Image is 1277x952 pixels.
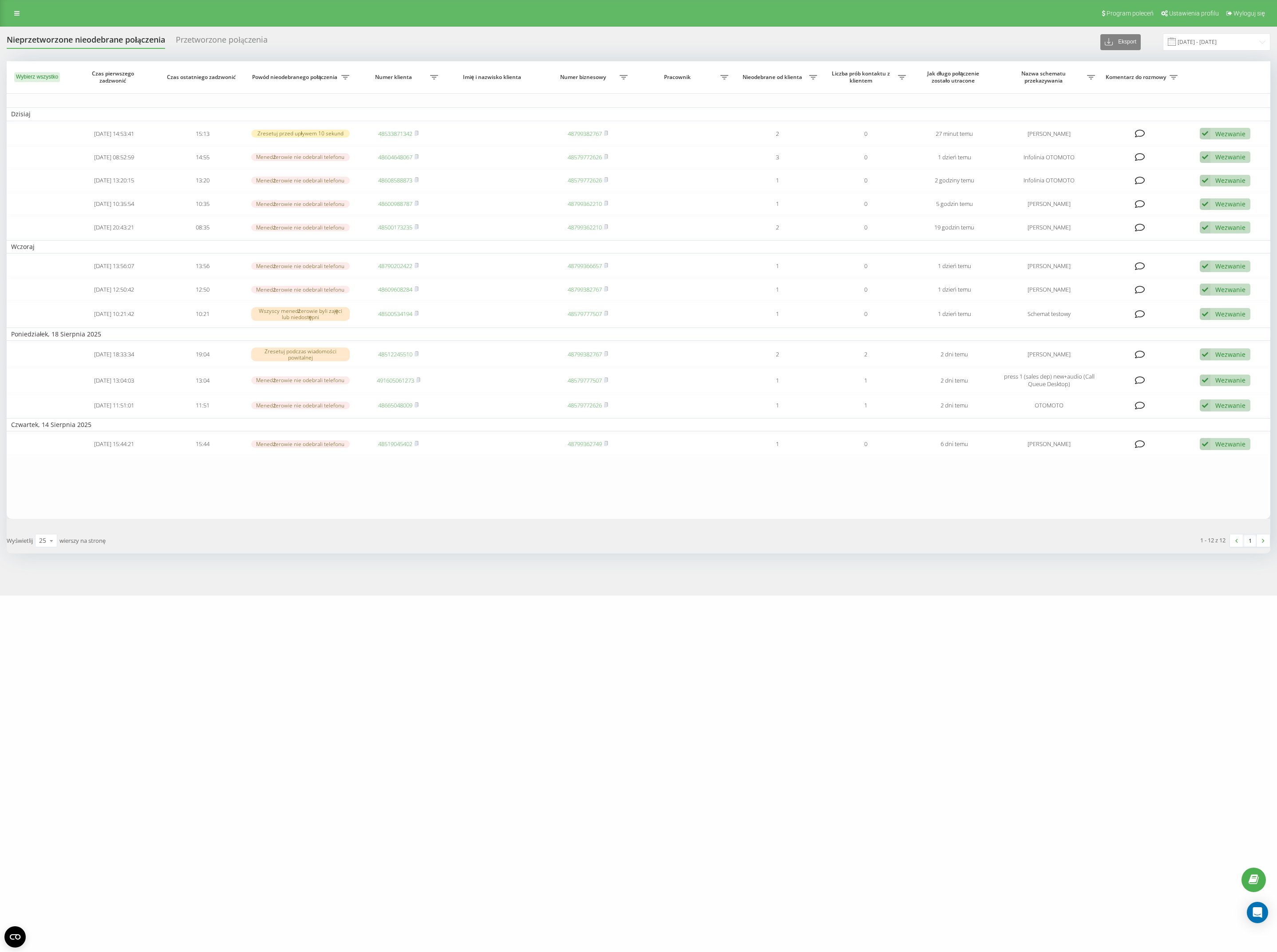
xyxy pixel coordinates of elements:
[910,302,999,326] td: 1 dzień temu
[70,343,158,366] td: [DATE] 18:33:34
[733,368,822,393] td: 1
[251,376,350,384] div: Menedżerowie nie odebrali telefonu
[822,170,910,191] td: 0
[1215,376,1245,384] div: Wezwanie
[1200,536,1226,545] div: 1 - 12 z 12
[999,343,1100,366] td: [PERSON_NAME]
[70,146,158,168] td: [DATE] 08:52:59
[158,170,247,191] td: 13:20
[999,302,1100,326] td: Schemat testowy
[910,279,999,300] td: 1 dzień temu
[733,170,822,191] td: 1
[1169,10,1219,17] span: Ustawienia profilu
[70,279,158,300] td: [DATE] 12:50:42
[7,418,1270,431] td: Czwartek, 14 Sierpnia 2025
[251,286,350,293] div: Menedżerowie nie odebrali telefonu
[158,368,247,393] td: 13:04
[568,200,602,208] a: 48799362210
[7,240,1270,253] td: Wczoraj
[39,536,46,545] div: 25
[822,255,910,277] td: 0
[733,255,822,277] td: 1
[7,328,1270,341] td: Poniedziałek, 18 Sierpnia 2025
[1234,10,1265,17] span: Wyloguj się
[910,395,999,416] td: 2 dni temu
[158,279,247,300] td: 12:50
[568,310,602,318] a: 48579777507
[251,348,350,361] div: Zresetuj podczas wiadomości powitalnej
[158,255,247,277] td: 13:56
[568,176,602,184] a: 48579772626
[568,223,602,231] a: 48799362210
[359,74,430,81] span: Numer klienta
[733,123,822,145] td: 2
[167,74,238,81] span: Czas ostatniego zadzwonić
[158,302,247,326] td: 10:21
[452,74,535,81] span: Imię i nazwisko klienta
[378,176,412,184] a: 48608588873
[1215,440,1245,448] div: Wezwanie
[999,279,1100,300] td: [PERSON_NAME]
[378,285,412,293] a: 48609608284
[78,70,150,84] span: Czas pierwszego zadzwonić
[548,74,620,81] span: Numer biznesowy
[568,350,602,358] a: 48799382767
[999,217,1100,238] td: [PERSON_NAME]
[7,107,1270,121] td: Dzisiaj
[1107,10,1154,17] span: Program poleceń
[70,368,158,393] td: [DATE] 13:04:03
[910,433,999,455] td: 6 dni temu
[158,123,247,145] td: 15:13
[1003,70,1086,84] span: Nazwa schematu przekazywania
[822,193,910,215] td: 0
[999,433,1100,455] td: [PERSON_NAME]
[70,170,158,191] td: [DATE] 13:20:15
[377,376,414,384] a: 491605061273
[999,170,1100,191] td: Infolinia OTOMOTO
[1247,902,1268,923] div: Open Intercom Messenger
[378,130,412,138] a: 48533871342
[910,343,999,366] td: 2 dni temu
[378,200,412,208] a: 48600988787
[733,395,822,416] td: 1
[176,35,268,49] div: Przetworzone połączenia
[378,310,412,318] a: 48500534194
[70,217,158,238] td: [DATE] 20:43:21
[70,395,158,416] td: [DATE] 11:51:01
[568,262,602,270] a: 48799366657
[251,262,350,270] div: Menedżerowie nie odebrali telefonu
[822,395,910,416] td: 1
[910,170,999,191] td: 2 godziny temu
[1215,223,1245,232] div: Wezwanie
[910,217,999,238] td: 19 godzin temu
[999,395,1100,416] td: OTOMOTO
[158,193,247,215] td: 10:35
[251,307,350,320] div: Wszyscy menedżerowie byli zajęci lub niedostępni
[158,395,247,416] td: 11:51
[733,433,822,455] td: 1
[1243,534,1257,547] a: 1
[1215,262,1245,270] div: Wezwanie
[822,123,910,145] td: 0
[1215,285,1245,294] div: Wezwanie
[733,193,822,215] td: 1
[378,153,412,161] a: 48604648067
[251,177,350,184] div: Menedżerowie nie odebrali telefonu
[378,223,412,231] a: 48500173235
[733,279,822,300] td: 1
[378,350,412,358] a: 48512245510
[637,74,720,81] span: Pracownik
[7,537,33,545] span: Wyświetlij
[822,146,910,168] td: 0
[999,193,1100,215] td: [PERSON_NAME]
[70,255,158,277] td: [DATE] 13:56:07
[733,146,822,168] td: 3
[822,343,910,366] td: 2
[568,401,602,409] a: 48579772626
[910,146,999,168] td: 1 dzień temu
[1104,74,1170,81] span: Komentarz do rozmowy
[251,200,350,208] div: Menedżerowie nie odebrali telefonu
[822,302,910,326] td: 0
[252,74,340,81] span: Powód nieodebranego połączenia
[1215,401,1245,410] div: Wezwanie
